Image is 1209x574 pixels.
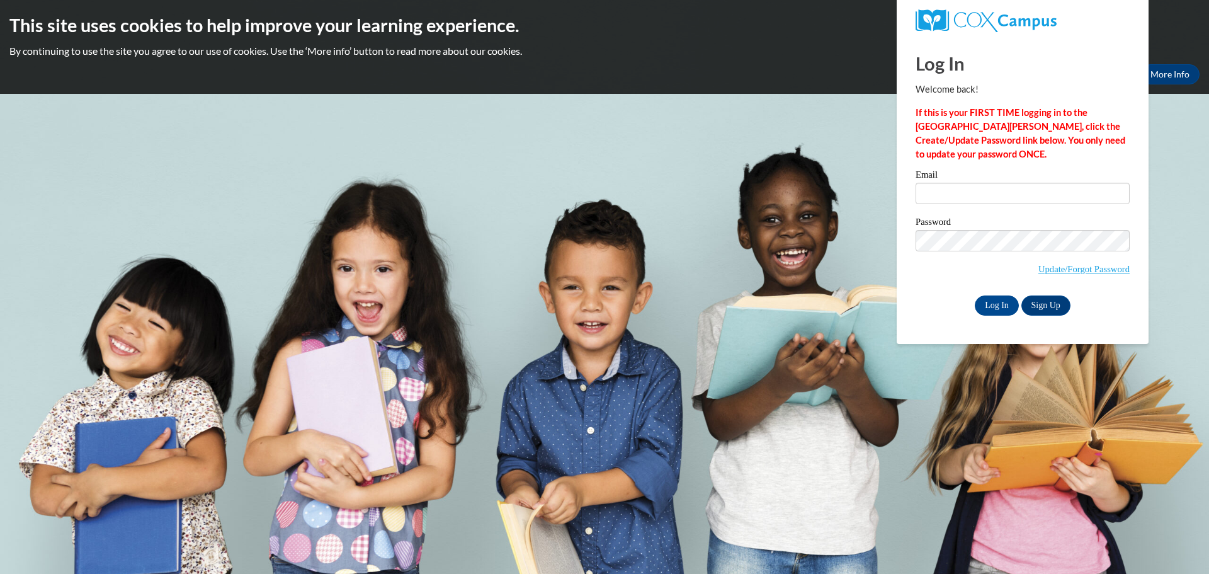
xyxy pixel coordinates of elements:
p: By continuing to use the site you agree to our use of cookies. Use the ‘More info’ button to read... [9,44,1200,58]
a: Sign Up [1021,296,1070,316]
a: Update/Forgot Password [1038,264,1130,274]
input: Log In [975,296,1019,316]
h2: This site uses cookies to help improve your learning experience. [9,13,1200,38]
h1: Log In [916,50,1130,76]
label: Password [916,217,1130,230]
a: COX Campus [916,9,1130,32]
a: More Info [1140,64,1200,84]
strong: If this is your FIRST TIME logging in to the [GEOGRAPHIC_DATA][PERSON_NAME], click the Create/Upd... [916,107,1125,159]
p: Welcome back! [916,83,1130,96]
label: Email [916,170,1130,183]
img: COX Campus [916,9,1057,32]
